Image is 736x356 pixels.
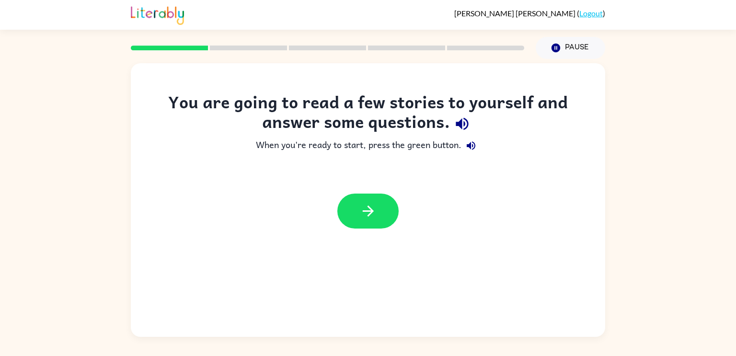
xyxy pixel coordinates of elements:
[131,4,184,25] img: Literably
[150,136,586,155] div: When you're ready to start, press the green button.
[536,37,605,59] button: Pause
[579,9,603,18] a: Logout
[150,92,586,136] div: You are going to read a few stories to yourself and answer some questions.
[454,9,577,18] span: [PERSON_NAME] [PERSON_NAME]
[454,9,605,18] div: ( )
